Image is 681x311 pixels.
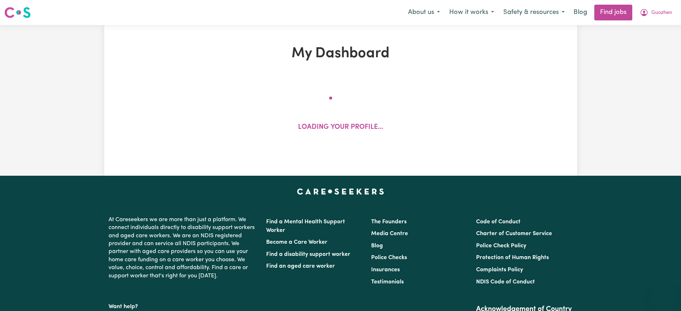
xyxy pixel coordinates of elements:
[476,219,521,225] a: Code of Conduct
[266,252,350,257] a: Find a disability support worker
[4,6,31,19] img: Careseekers logo
[266,239,327,245] a: Become a Care Worker
[635,5,677,20] button: My Account
[109,213,258,283] p: At Careseekers we are more than just a platform. We connect individuals directly to disability su...
[476,279,535,285] a: NDIS Code of Conduct
[569,5,591,20] a: Blog
[371,243,383,249] a: Blog
[476,231,552,237] a: Charter of Customer Service
[266,263,335,269] a: Find an aged care worker
[476,243,526,249] a: Police Check Policy
[371,231,408,237] a: Media Centre
[109,300,258,311] p: Want help?
[4,4,31,21] a: Careseekers logo
[187,45,494,62] h1: My Dashboard
[651,9,672,17] span: Guozhen
[499,5,569,20] button: Safety & resources
[476,267,523,273] a: Complaints Policy
[266,219,345,233] a: Find a Mental Health Support Worker
[371,255,407,261] a: Police Checks
[298,122,383,133] p: Loading your profile...
[445,5,499,20] button: How it works
[403,5,445,20] button: About us
[371,279,404,285] a: Testimonials
[652,282,675,305] iframe: Button to launch messaging window
[371,267,400,273] a: Insurances
[594,5,632,20] a: Find jobs
[476,255,549,261] a: Protection of Human Rights
[297,189,384,194] a: Careseekers home page
[371,219,407,225] a: The Founders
